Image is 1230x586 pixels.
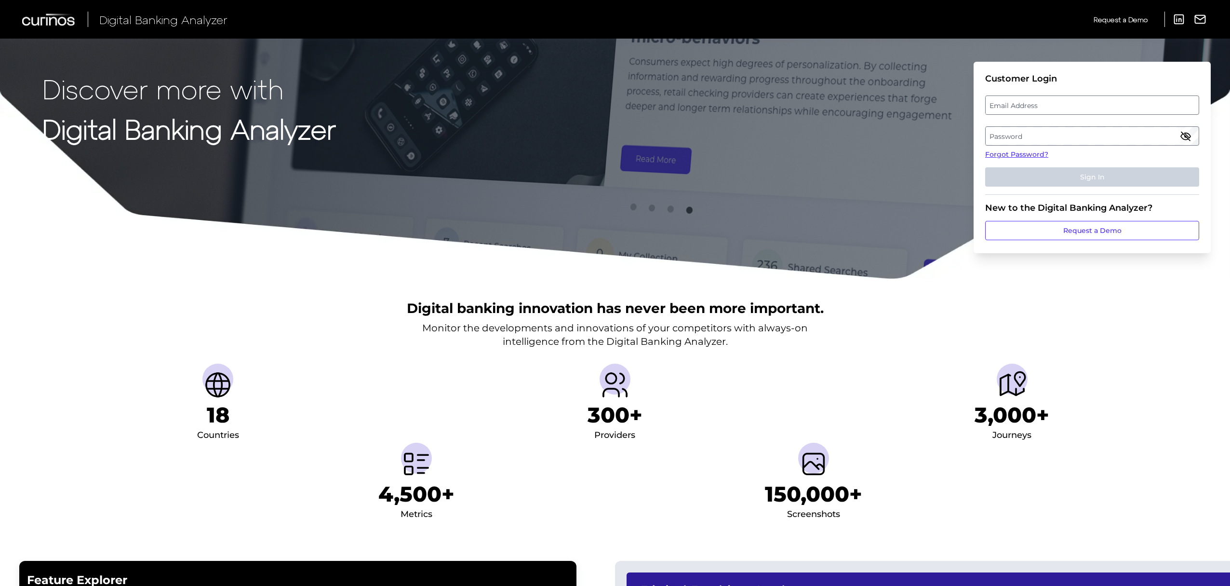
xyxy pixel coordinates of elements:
button: Sign In [985,167,1199,187]
h2: Digital banking innovation has never been more important. [407,299,824,317]
h1: 4,500+ [378,481,455,507]
p: Discover more with [42,73,336,104]
p: Monitor the developments and innovations of your competitors with always-on intelligence from the... [422,321,808,348]
img: Journeys [997,369,1028,400]
a: Request a Demo [1094,12,1148,27]
label: Email Address [986,96,1198,114]
strong: Digital Banking Analyzer [42,112,336,145]
div: Providers [594,428,635,443]
div: Customer Login [985,73,1199,84]
a: Request a Demo [985,221,1199,240]
img: Curinos [22,14,76,26]
div: Screenshots [787,507,840,522]
h1: 300+ [588,402,642,428]
div: Metrics [401,507,432,522]
span: Digital Banking Analyzer [99,13,227,27]
h1: 3,000+ [975,402,1049,428]
span: Request a Demo [1094,15,1148,24]
a: Forgot Password? [985,150,1199,160]
h1: 18 [207,402,229,428]
div: New to the Digital Banking Analyzer? [985,203,1199,213]
h1: 150,000+ [765,481,862,507]
img: Metrics [401,449,432,479]
img: Providers [600,369,630,400]
img: Countries [202,369,233,400]
div: Journeys [992,428,1031,443]
label: Password [986,127,1198,145]
div: Countries [197,428,239,443]
img: Screenshots [798,449,829,479]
